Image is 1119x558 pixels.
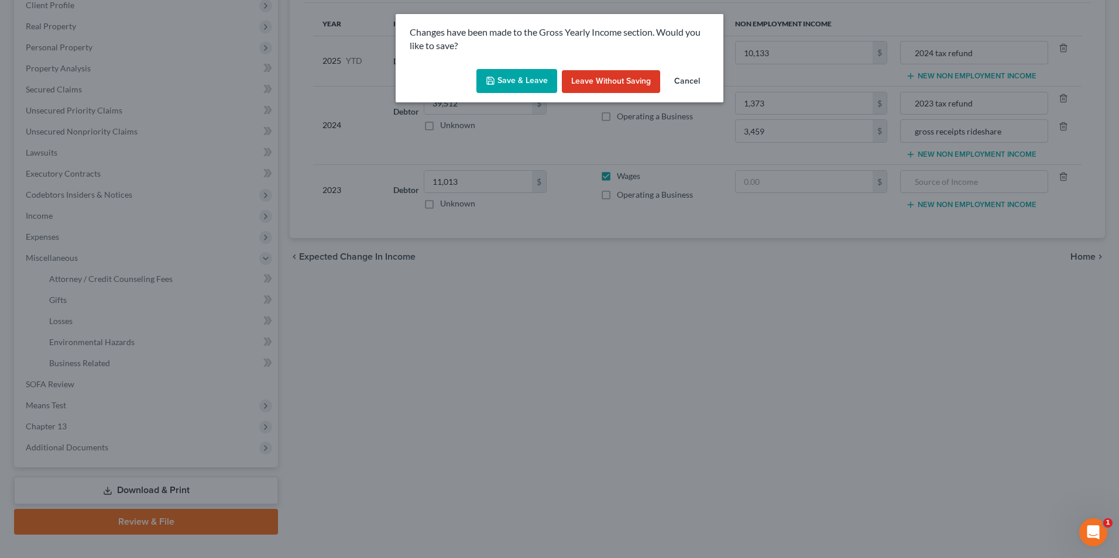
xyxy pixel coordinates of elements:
p: Changes have been made to the Gross Yearly Income section. Would you like to save? [410,26,709,53]
button: Save & Leave [476,69,557,94]
button: Leave without Saving [562,70,660,94]
span: 1 [1103,518,1113,528]
button: Cancel [665,70,709,94]
iframe: Intercom live chat [1079,518,1107,546]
